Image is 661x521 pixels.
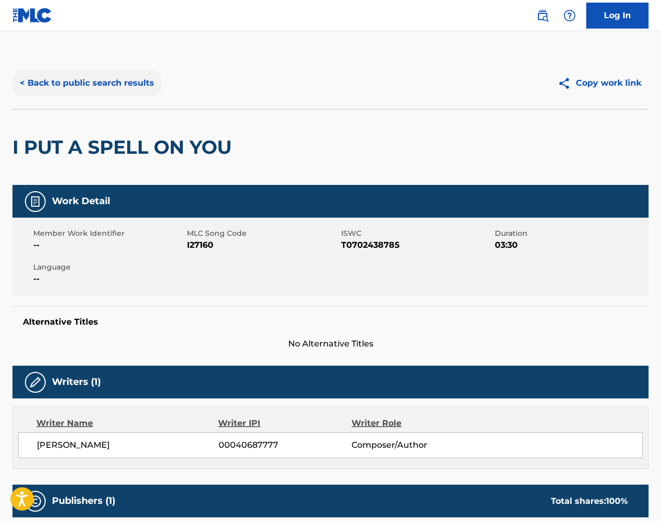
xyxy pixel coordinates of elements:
button: Copy work link [550,70,649,96]
span: ISWC [341,228,492,239]
span: 03:30 [495,239,646,251]
span: Composer/Author [352,439,473,451]
h2: I PUT A SPELL ON YOU [12,136,237,159]
h5: Writers (1) [52,376,101,388]
img: search [536,9,549,22]
img: Writers [29,376,42,389]
span: Language [33,262,184,273]
h5: Publishers (1) [52,495,115,507]
div: Help [559,5,580,26]
div: Writer Role [352,417,473,430]
span: Member Work Identifier [33,228,184,239]
span: I27160 [187,239,338,251]
span: No Alternative Titles [12,338,649,350]
img: Copy work link [558,77,576,90]
a: Public Search [532,5,553,26]
span: -- [33,239,184,251]
iframe: Chat Widget [609,471,661,521]
span: 100 % [606,496,628,506]
span: T0702438785 [341,239,492,251]
img: MLC Logo [12,8,52,23]
img: Work Detail [29,195,42,208]
span: 00040687777 [219,439,352,451]
a: Log In [586,3,649,29]
span: Duration [495,228,646,239]
h5: Alternative Titles [23,317,638,327]
div: Total shares: [551,495,628,507]
span: -- [33,273,184,285]
img: Publishers [29,495,42,507]
h5: Work Detail [52,195,110,207]
div: Writer IPI [218,417,352,430]
button: < Back to public search results [12,70,161,96]
div: Writer Name [36,417,218,430]
img: help [563,9,576,22]
span: MLC Song Code [187,228,338,239]
span: [PERSON_NAME] [37,439,219,451]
